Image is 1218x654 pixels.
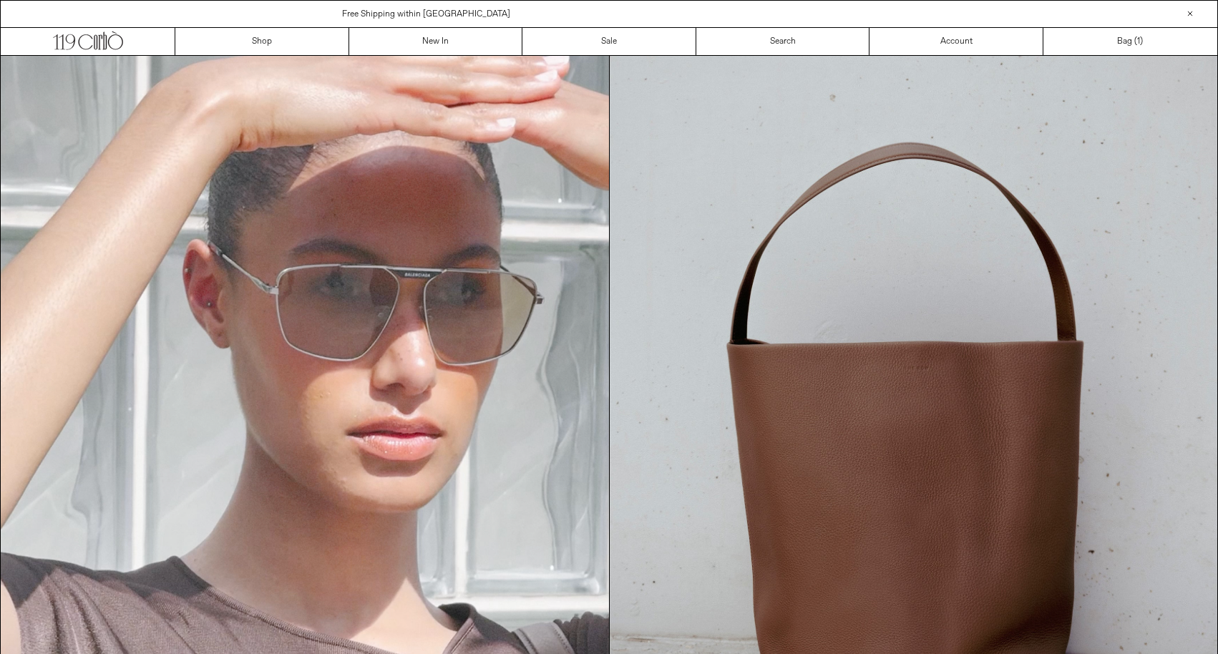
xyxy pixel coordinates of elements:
span: ) [1137,35,1143,48]
a: Free Shipping within [GEOGRAPHIC_DATA] [342,9,510,20]
a: New In [349,28,523,55]
a: Sale [522,28,696,55]
a: Search [696,28,870,55]
span: 1 [1137,36,1140,47]
a: Bag () [1043,28,1217,55]
a: Shop [175,28,349,55]
a: Account [869,28,1043,55]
